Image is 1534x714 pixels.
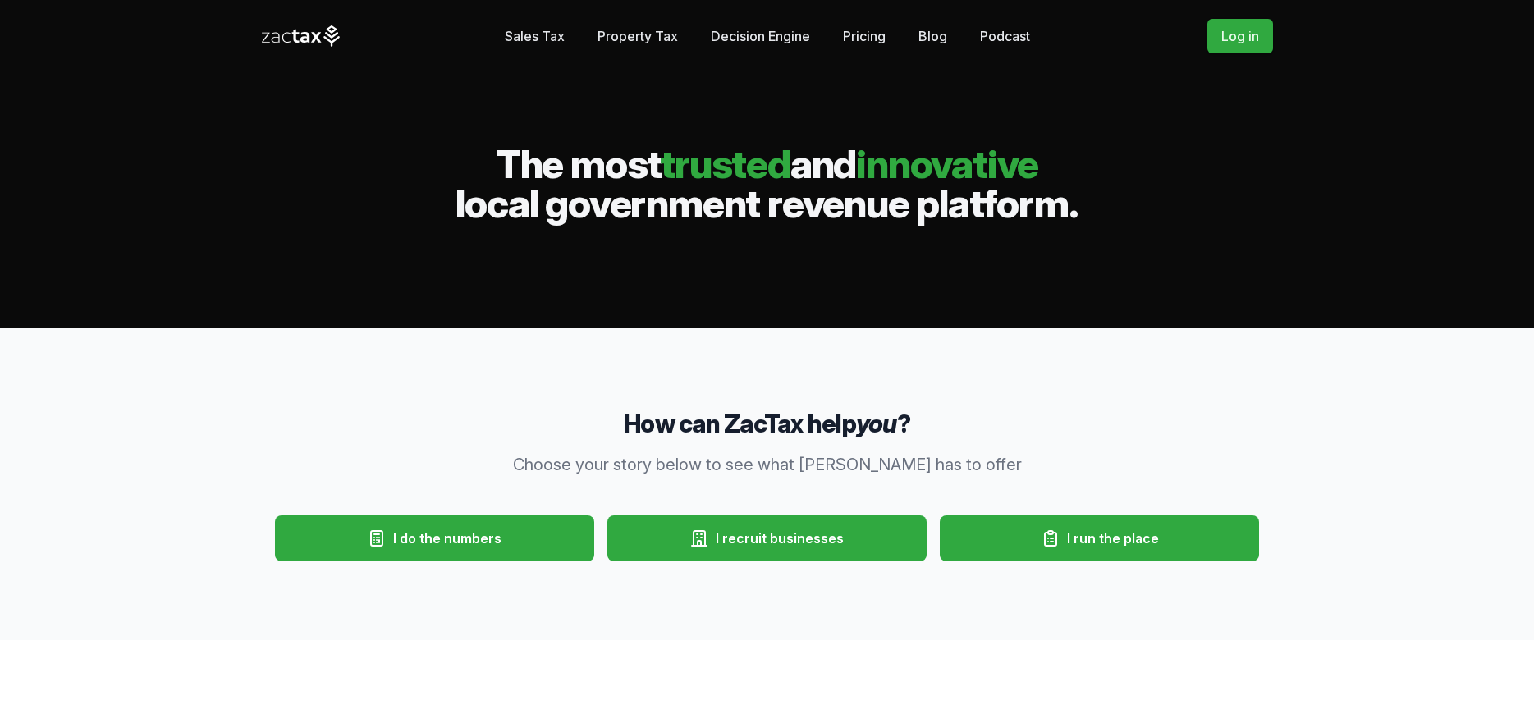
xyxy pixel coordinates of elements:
[607,515,927,561] button: I recruit businesses
[505,20,565,53] a: Sales Tax
[843,20,886,53] a: Pricing
[262,144,1273,223] h2: The most and local government revenue platform.
[856,409,897,438] em: you
[856,140,1038,188] span: innovative
[1067,529,1159,548] span: I run the place
[1207,19,1273,53] a: Log in
[268,407,1266,440] h3: How can ZacTax help ?
[711,20,810,53] a: Decision Engine
[598,20,678,53] a: Property Tax
[452,453,1083,476] p: Choose your story below to see what [PERSON_NAME] has to offer
[980,20,1030,53] a: Podcast
[940,515,1259,561] button: I run the place
[716,529,844,548] span: I recruit businesses
[275,515,594,561] button: I do the numbers
[660,140,790,188] span: trusted
[918,20,947,53] a: Blog
[393,529,501,548] span: I do the numbers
